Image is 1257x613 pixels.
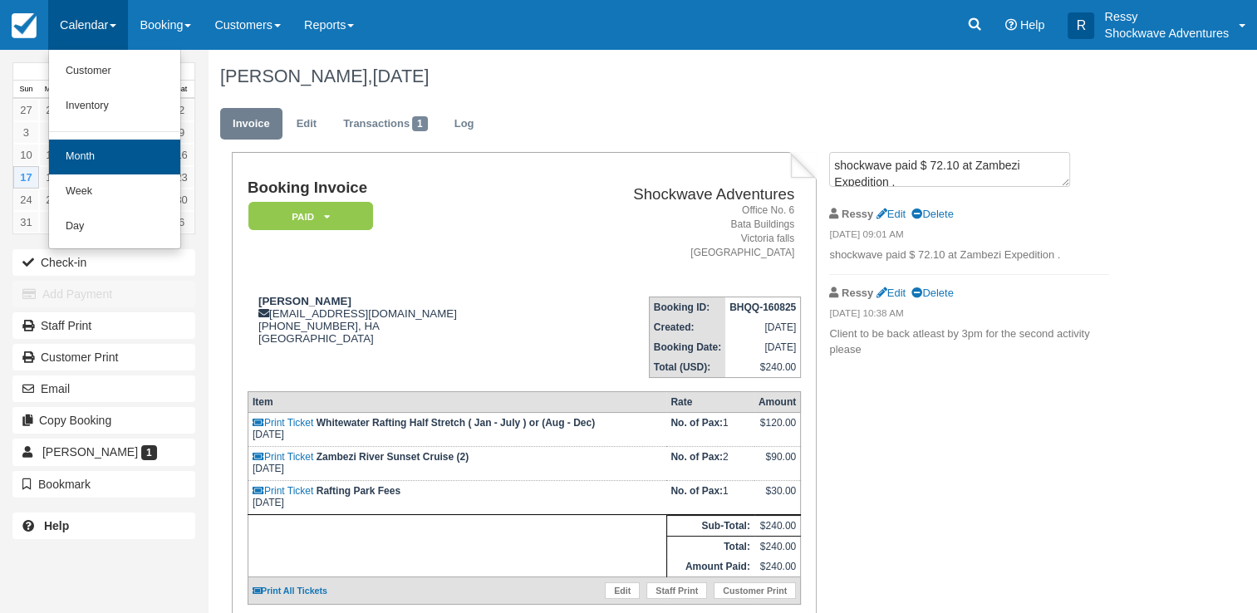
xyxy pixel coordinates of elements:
a: Invoice [220,108,282,140]
address: Office No. 6 Bata Buildings Victoria falls [GEOGRAPHIC_DATA] [556,204,794,261]
a: 1 [39,211,65,233]
span: [PERSON_NAME] [42,445,138,459]
a: 16 [169,144,194,166]
a: 27 [13,99,39,121]
a: 9 [169,121,194,144]
th: Sub-Total: [666,516,754,537]
em: [DATE] 10:38 AM [829,306,1109,325]
a: 31 [13,211,39,233]
td: [DATE] [725,317,801,337]
strong: No. of Pax [670,451,723,463]
a: 4 [39,121,65,144]
a: Customer Print [714,582,796,599]
a: 28 [39,99,65,121]
div: [EMAIL_ADDRESS][DOMAIN_NAME] [PHONE_NUMBER], HA [GEOGRAPHIC_DATA] [248,295,549,365]
td: [DATE] [248,413,666,447]
button: Email [12,375,195,402]
strong: Ressy [842,208,873,220]
p: Ressy [1104,8,1229,25]
th: Item [248,392,666,413]
strong: Rafting Park Fees [317,485,400,497]
a: Delete [911,287,953,299]
th: Created: [649,317,725,337]
a: Week [49,174,180,209]
b: Help [44,519,69,532]
a: Inventory [49,89,180,124]
a: Edit [876,287,906,299]
a: 6 [169,211,194,233]
i: Help [1005,19,1017,31]
td: 1 [666,413,754,447]
th: Total: [666,537,754,557]
a: Customer [49,54,180,89]
a: Customer Print [12,344,195,370]
th: Booking Date: [649,337,725,357]
strong: Zambezi River Sunset Cruise (2) [317,451,469,463]
strong: BHQQ-160825 [729,302,796,313]
a: Print All Tickets [253,586,327,596]
div: R [1068,12,1094,39]
a: Staff Print [12,312,195,339]
a: Paid [248,201,367,232]
span: Help [1020,18,1045,32]
th: Sat [169,81,194,99]
a: 18 [39,166,65,189]
td: [DATE] [248,447,666,481]
strong: [PERSON_NAME] [258,295,351,307]
a: Day [49,209,180,244]
p: Client to be back atleast by 3pm for the second activity please [829,326,1109,357]
span: 1 [141,445,157,460]
a: Edit [284,108,329,140]
span: [DATE] [372,66,429,86]
a: 3 [13,121,39,144]
a: Print Ticket [253,485,313,497]
div: $30.00 [759,485,796,510]
a: 10 [13,144,39,166]
a: Help [12,512,195,539]
button: Add Payment [12,281,195,307]
em: [DATE] 09:01 AM [829,228,1109,246]
td: 2 [666,447,754,481]
td: 1 [666,481,754,515]
a: Log [442,108,487,140]
th: Total (USD): [649,357,725,378]
td: [DATE] [725,337,801,357]
div: $120.00 [759,417,796,442]
a: 11 [39,144,65,166]
p: shockwave paid $ 72.10 at Zambezi Expedition . [829,248,1109,263]
a: Print Ticket [253,417,313,429]
th: Mon [39,81,65,99]
th: Rate [666,392,754,413]
em: Paid [248,202,373,231]
a: 17 [13,166,39,189]
a: 25 [39,189,65,211]
a: 23 [169,166,194,189]
h1: [PERSON_NAME], [220,66,1138,86]
div: $90.00 [759,451,796,476]
th: Amount [754,392,801,413]
button: Bookmark [12,471,195,498]
td: $240.00 [754,516,801,537]
td: [DATE] [248,481,666,515]
a: Transactions1 [331,108,440,140]
button: Check-in [12,249,195,276]
strong: No. of Pax [670,485,723,497]
a: Print Ticket [253,451,313,463]
a: Month [49,140,180,174]
strong: Whitewater Rafting Half Stretch ( Jan - July ) or (Aug - Dec) [317,417,595,429]
h2: Shockwave Adventures [556,186,794,204]
p: Shockwave Adventures [1104,25,1229,42]
a: Staff Print [646,582,707,599]
td: $240.00 [754,557,801,577]
img: checkfront-main-nav-mini-logo.png [12,13,37,38]
td: $240.00 [754,537,801,557]
a: Edit [605,582,640,599]
a: 30 [169,189,194,211]
th: Booking ID: [649,297,725,318]
a: [PERSON_NAME] 1 [12,439,195,465]
th: Sun [13,81,39,99]
a: 24 [13,189,39,211]
a: 2 [169,99,194,121]
ul: Calendar [48,50,181,249]
strong: No. of Pax [670,417,723,429]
